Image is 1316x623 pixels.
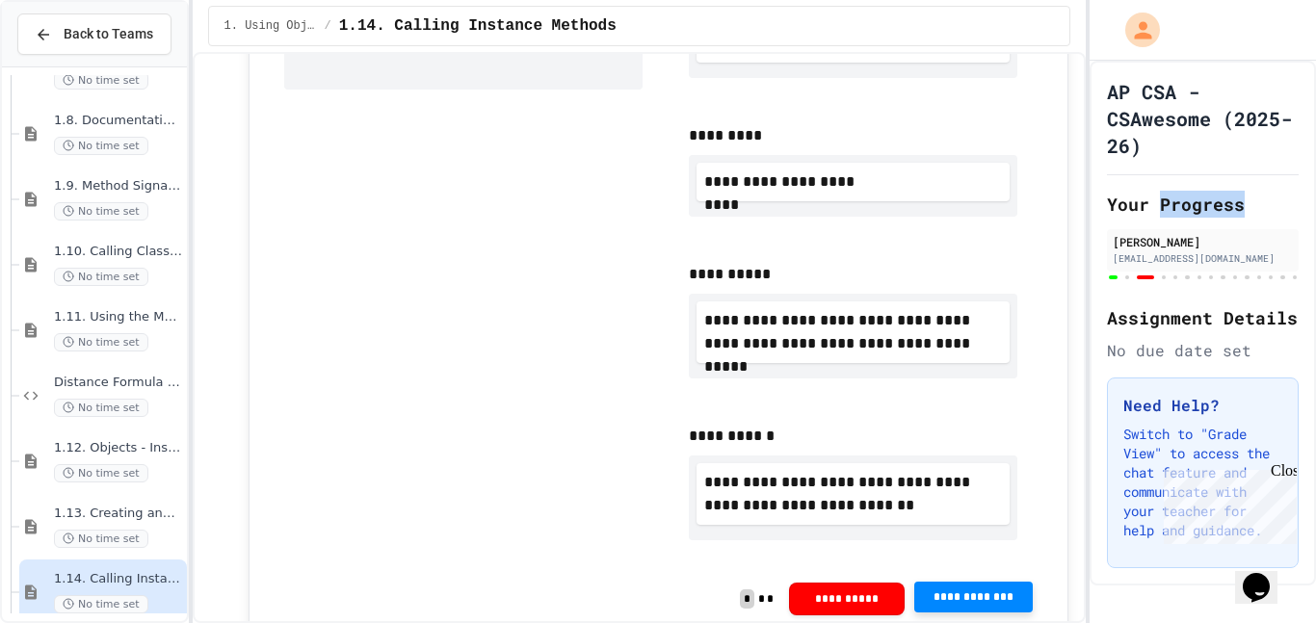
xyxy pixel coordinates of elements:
[1156,462,1297,544] iframe: chat widget
[54,333,148,351] span: No time set
[54,71,148,90] span: No time set
[1107,78,1299,159] h1: AP CSA - CSAwesome (2025-26)
[54,399,148,417] span: No time set
[8,8,133,122] div: Chat with us now!Close
[64,24,153,44] span: Back to Teams
[1123,394,1282,417] h3: Need Help?
[1107,304,1299,331] h2: Assignment Details
[1107,339,1299,362] div: No due date set
[54,137,148,155] span: No time set
[54,530,148,548] span: No time set
[1105,8,1165,52] div: My Account
[54,268,148,286] span: No time set
[1123,425,1282,540] p: Switch to "Grade View" to access the chat feature and communicate with your teacher for help and ...
[54,595,148,613] span: No time set
[17,13,171,55] button: Back to Teams
[54,244,183,260] span: 1.10. Calling Class Methods
[339,14,617,38] span: 1.14. Calling Instance Methods
[54,571,183,587] span: 1.14. Calling Instance Methods
[54,202,148,221] span: No time set
[1235,546,1297,604] iframe: chat widget
[54,178,183,195] span: 1.9. Method Signatures
[224,18,317,34] span: 1. Using Objects and Methods
[54,506,183,522] span: 1.13. Creating and Initializing Objects: Constructors
[325,18,331,34] span: /
[54,464,148,482] span: No time set
[1113,233,1293,250] div: [PERSON_NAME]
[1107,191,1299,218] h2: Your Progress
[54,113,183,129] span: 1.8. Documentation with Comments and Preconditions
[54,309,183,325] span: 1.11. Using the Math Class
[54,440,183,456] span: 1.12. Objects - Instances of Classes
[54,375,183,391] span: Distance Formula Program
[1113,251,1293,266] div: [EMAIL_ADDRESS][DOMAIN_NAME]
